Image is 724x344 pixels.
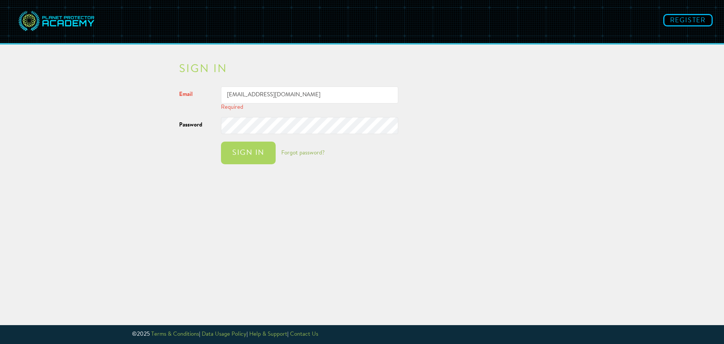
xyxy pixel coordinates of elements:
div: Required [221,103,398,111]
a: Terms & Conditions [151,332,199,337]
span: 2025 [137,332,150,337]
label: Email [173,86,215,99]
a: Data Usage Policy [202,332,247,337]
h2: Sign in [179,64,545,75]
a: Contact Us [290,332,318,337]
span: | [287,332,288,337]
span: | [199,332,200,337]
a: Help & Support [249,332,287,337]
label: Password [173,117,215,129]
img: svg+xml;base64,PD94bWwgdmVyc2lvbj0iMS4wIiBlbmNvZGluZz0idXRmLTgiPz4NCjwhLS0gR2VuZXJhdG9yOiBBZG9iZS... [17,6,96,37]
input: jane@example.com [221,86,398,103]
div: Sign in [229,149,268,157]
a: Forgot password? [281,150,325,156]
a: Register [663,14,713,26]
span: © [132,332,137,337]
span: | [247,332,248,337]
button: Sign in [221,142,276,164]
